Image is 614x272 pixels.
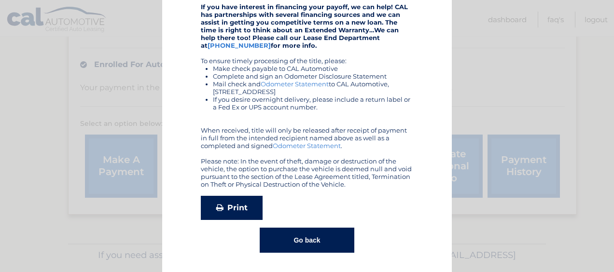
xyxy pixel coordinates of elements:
li: Mail check and to CAL Automotive, [STREET_ADDRESS] [213,80,413,95]
li: Complete and sign an Odometer Disclosure Statement [213,72,413,80]
a: Odometer Statement [261,80,329,88]
li: Make check payable to CAL Automotive [213,65,413,72]
a: Odometer Statement [273,142,341,150]
a: [PHONE_NUMBER] [208,41,271,49]
strong: If you have interest in financing your payoff, we can help! CAL has partnerships with several fin... [201,3,408,49]
button: Go back [260,228,354,253]
li: If you desire overnight delivery, please include a return label or a Fed Ex or UPS account number. [213,95,413,111]
a: Print [201,196,263,220]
